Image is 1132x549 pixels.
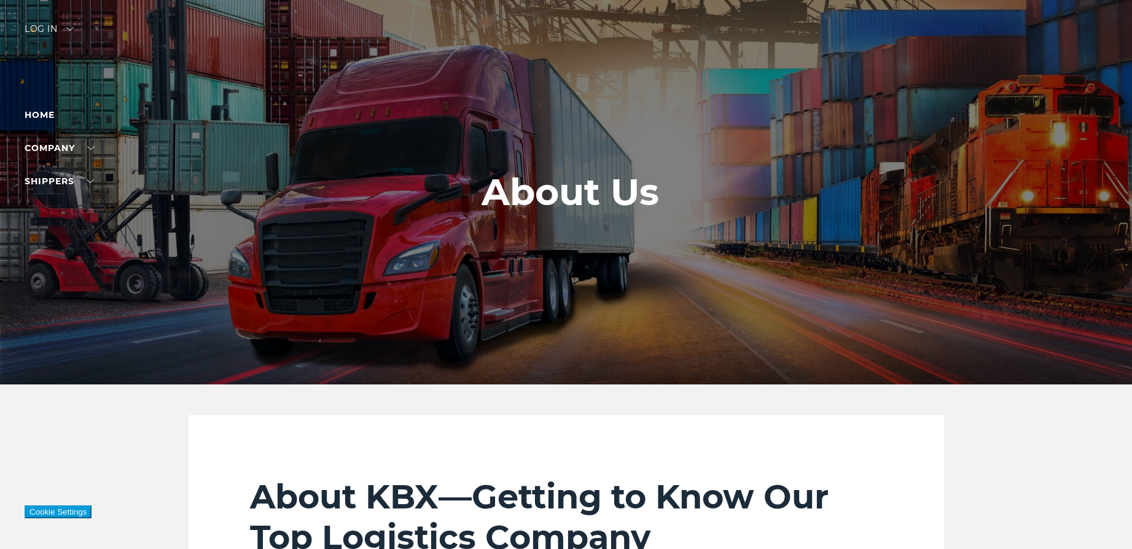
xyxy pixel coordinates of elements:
[66,27,74,31] img: arrow
[25,505,92,518] button: Cookie Settings
[25,142,95,154] a: Company
[25,176,94,187] a: SHIPPERS
[482,171,659,213] h1: About Us
[520,25,612,79] img: kbx logo
[25,209,95,220] a: Carriers
[25,109,55,120] a: Home
[25,25,74,42] div: Log in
